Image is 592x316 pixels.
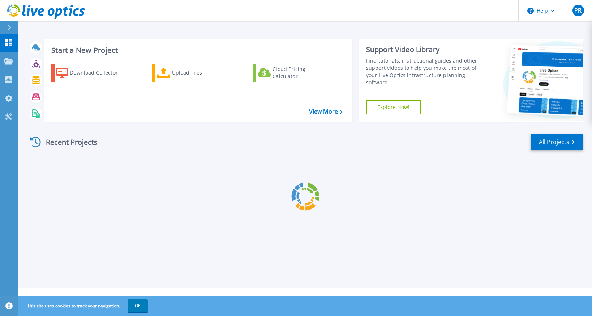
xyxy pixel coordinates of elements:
a: Cloud Pricing Calculator [253,64,334,82]
a: Upload Files [152,64,233,82]
a: All Projects [531,134,583,150]
button: OK [128,299,148,312]
div: Recent Projects [28,133,107,151]
a: Explore Now! [366,100,421,114]
div: Find tutorials, instructional guides and other support videos to help you make the most of your L... [366,57,479,86]
div: Upload Files [172,66,230,80]
div: Download Collector [70,66,128,80]
span: This site uses cookies to track your navigation. [20,299,148,312]
div: Support Video Library [366,45,479,54]
a: View More [309,108,343,115]
h3: Start a New Project [51,46,342,54]
a: Download Collector [51,64,132,82]
span: PR [574,8,582,13]
div: Cloud Pricing Calculator [273,66,330,80]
